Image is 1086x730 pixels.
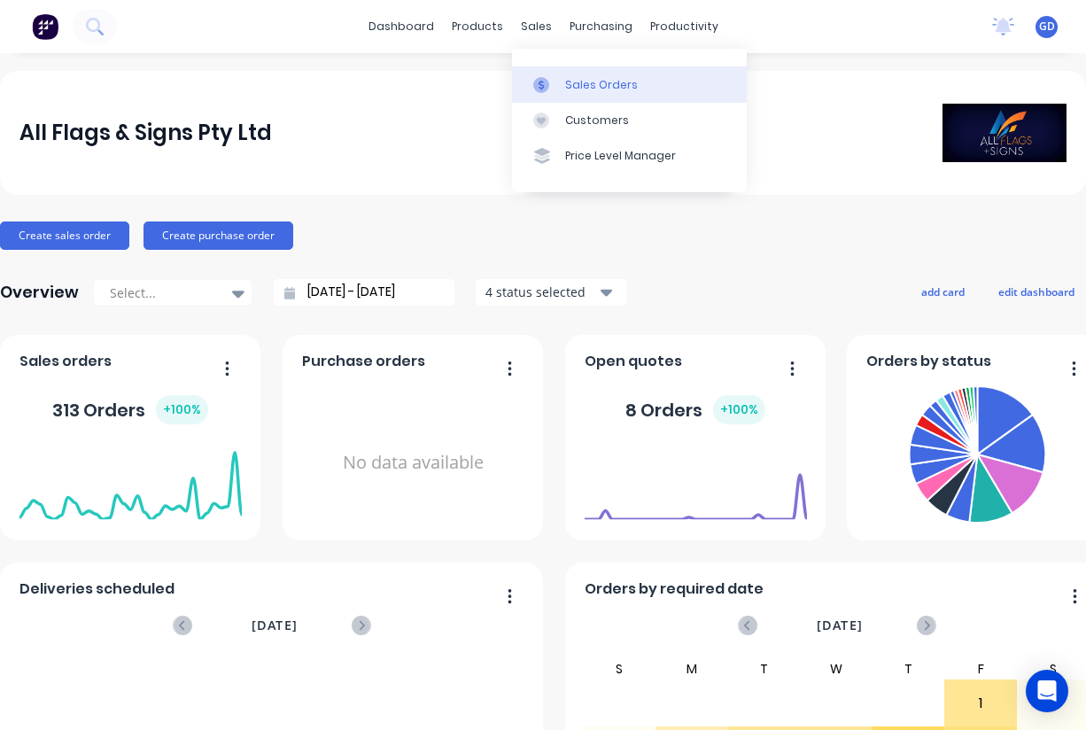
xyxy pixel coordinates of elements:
[1026,670,1068,712] div: Open Intercom Messenger
[360,13,443,40] a: dashboard
[1039,19,1055,35] span: GD
[565,113,629,128] div: Customers
[910,280,976,303] button: add card
[655,658,728,680] div: M
[942,104,1067,162] img: All Flags & Signs Pty Ltd
[302,351,425,372] span: Purchase orders
[252,616,298,635] span: [DATE]
[584,658,656,680] div: S
[713,395,765,424] div: + 100 %
[156,395,208,424] div: + 100 %
[476,279,626,306] button: 4 status selected
[817,616,863,635] span: [DATE]
[512,13,561,40] div: sales
[728,658,801,680] div: T
[561,13,641,40] div: purchasing
[987,280,1086,303] button: edit dashboard
[443,13,512,40] div: products
[585,351,682,372] span: Open quotes
[19,351,112,372] span: Sales orders
[565,77,638,93] div: Sales Orders
[302,379,524,547] div: No data available
[800,658,873,680] div: W
[641,13,727,40] div: productivity
[873,658,945,680] div: T
[945,681,1016,726] div: 1
[565,148,676,164] div: Price Level Manager
[944,658,1017,680] div: F
[512,66,747,102] a: Sales Orders
[866,351,991,372] span: Orders by status
[512,103,747,138] a: Customers
[52,395,208,424] div: 313 Orders
[144,221,293,250] button: Create purchase order
[32,13,58,40] img: Factory
[485,283,597,301] div: 4 status selected
[19,115,272,151] div: All Flags & Signs Pty Ltd
[625,395,765,424] div: 8 Orders
[512,138,747,174] a: Price Level Manager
